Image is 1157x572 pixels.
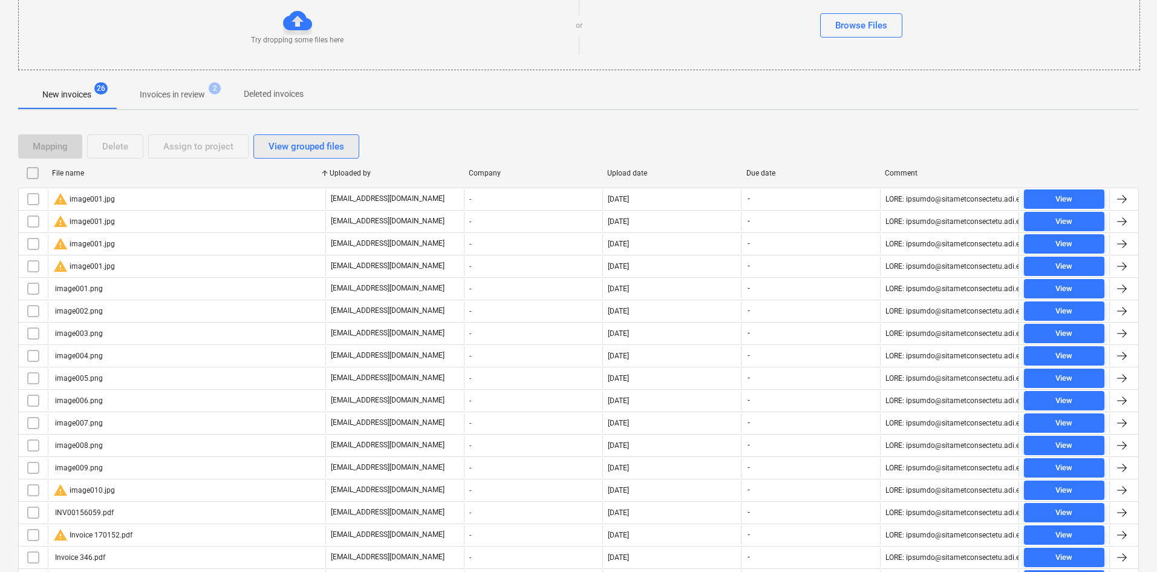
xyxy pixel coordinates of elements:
[331,485,445,495] p: [EMAIL_ADDRESS][DOMAIN_NAME]
[53,259,68,274] span: warning
[269,139,344,154] div: View grouped files
[331,552,445,562] p: [EMAIL_ADDRESS][DOMAIN_NAME]
[53,483,115,498] div: image010.jpg
[1024,279,1104,298] button: View
[746,261,751,271] span: -
[464,503,602,522] div: -
[1024,346,1104,366] button: View
[1055,327,1072,341] div: View
[464,279,602,298] div: -
[331,216,445,226] p: [EMAIL_ADDRESS][DOMAIN_NAME]
[464,481,602,500] div: -
[746,440,751,450] span: -
[53,528,68,542] span: warning
[331,261,445,271] p: [EMAIL_ADDRESS][DOMAIN_NAME]
[464,525,602,545] div: -
[608,464,629,472] div: [DATE]
[746,328,751,338] span: -
[53,396,103,405] div: image006.png
[1055,260,1072,274] div: View
[464,413,602,433] div: -
[608,419,629,427] div: [DATE]
[331,462,445,473] p: [EMAIL_ADDRESS][DOMAIN_NAME]
[464,257,602,276] div: -
[331,328,445,338] p: [EMAIL_ADDRESS][DOMAIN_NAME]
[53,214,68,229] span: warning
[746,507,751,518] span: -
[331,283,445,294] p: [EMAIL_ADDRESS][DOMAIN_NAME]
[140,88,205,101] p: Invoices in review
[1024,234,1104,254] button: View
[1055,394,1072,408] div: View
[253,134,359,159] button: View grouped files
[608,508,629,517] div: [DATE]
[1055,304,1072,318] div: View
[464,391,602,410] div: -
[331,395,445,406] p: [EMAIL_ADDRESS][DOMAIN_NAME]
[1055,551,1072,565] div: View
[746,350,751,361] span: -
[464,346,602,366] div: -
[331,530,445,540] p: [EMAIL_ADDRESS][DOMAIN_NAME]
[330,169,459,177] div: Uploaded by
[53,352,103,360] div: image004.png
[746,485,751,495] span: -
[835,18,887,33] div: Browse Files
[746,395,751,406] span: -
[464,212,602,231] div: -
[53,329,103,338] div: image003.png
[464,301,602,321] div: -
[331,440,445,450] p: [EMAIL_ADDRESS][DOMAIN_NAME]
[42,88,91,101] p: New invoices
[820,13,902,38] button: Browse Files
[746,418,751,428] span: -
[53,192,68,206] span: warning
[1055,506,1072,520] div: View
[1097,514,1157,572] iframe: Chat Widget
[746,194,751,204] span: -
[608,329,629,338] div: [DATE]
[53,483,68,498] span: warning
[1055,439,1072,453] div: View
[1055,528,1072,542] div: View
[1055,484,1072,498] div: View
[53,528,132,542] div: Invoice 170152.pdf
[53,553,105,562] div: Invoice 346.pdf
[53,374,103,383] div: image005.png
[608,195,629,203] div: [DATE]
[331,373,445,383] p: [EMAIL_ADDRESS][DOMAIN_NAME]
[251,35,344,45] p: Try dropping some files here
[469,169,598,177] div: Company
[1055,282,1072,296] div: View
[1055,372,1072,386] div: View
[464,189,602,209] div: -
[608,396,629,405] div: [DATE]
[1024,413,1104,433] button: View
[608,553,629,562] div: [DATE]
[331,418,445,428] p: [EMAIL_ADDRESS][DOMAIN_NAME]
[464,458,602,478] div: -
[1055,192,1072,206] div: View
[1055,349,1072,363] div: View
[1055,416,1072,430] div: View
[1024,324,1104,343] button: View
[1024,436,1104,455] button: View
[608,531,629,539] div: [DATE]
[1024,503,1104,522] button: View
[464,548,602,567] div: -
[53,284,103,293] div: image001.png
[1024,458,1104,478] button: View
[53,192,115,206] div: image001.jpg
[53,307,103,315] div: image002.png
[746,530,751,540] span: -
[1024,548,1104,567] button: View
[53,237,68,251] span: warning
[53,508,114,517] div: INV00156059.pdf
[746,169,876,177] div: Due date
[52,169,320,177] div: File name
[53,259,115,274] div: image001.jpg
[53,214,115,229] div: image001.jpg
[464,436,602,455] div: -
[746,216,751,226] span: -
[746,306,751,316] span: -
